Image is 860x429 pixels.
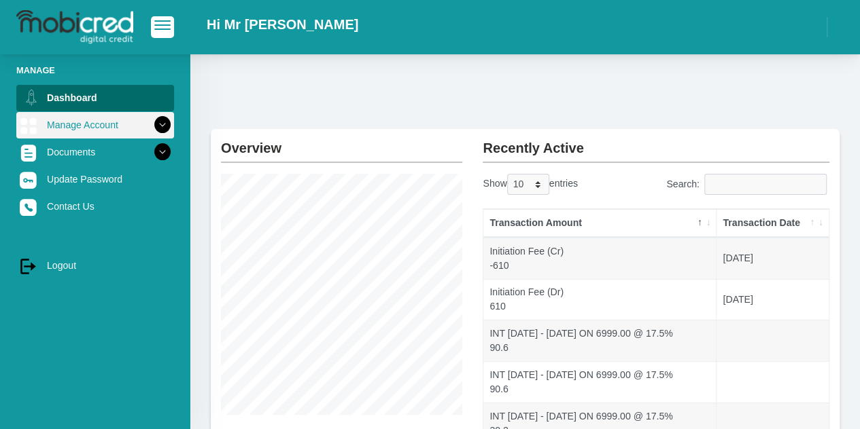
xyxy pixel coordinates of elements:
a: Logout [16,253,174,278]
td: Initiation Fee (Cr) -610 [483,238,717,279]
td: Initiation Fee (Dr) 610 [483,279,717,320]
label: Search: [666,174,829,195]
img: logo-mobicred.svg [16,10,133,44]
li: Manage [16,64,174,77]
label: Show entries [483,174,577,195]
h2: Hi Mr [PERSON_NAME] [207,16,358,33]
a: Dashboard [16,85,174,111]
td: INT [DATE] - [DATE] ON 6999.00 @ 17.5% 90.6 [483,320,717,361]
td: [DATE] [717,279,829,320]
td: INT [DATE] - [DATE] ON 6999.00 @ 17.5% 90.6 [483,361,717,403]
th: Transaction Amount: activate to sort column descending [483,209,717,238]
th: Transaction Date: activate to sort column ascending [717,209,829,238]
td: [DATE] [717,238,829,279]
a: Contact Us [16,193,174,219]
input: Search: [704,174,827,195]
a: Update Password [16,166,174,192]
h2: Overview [221,129,462,156]
a: Manage Account [16,112,174,138]
h2: Recently Active [483,129,829,156]
select: Showentries [507,174,549,195]
a: Documents [16,139,174,165]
